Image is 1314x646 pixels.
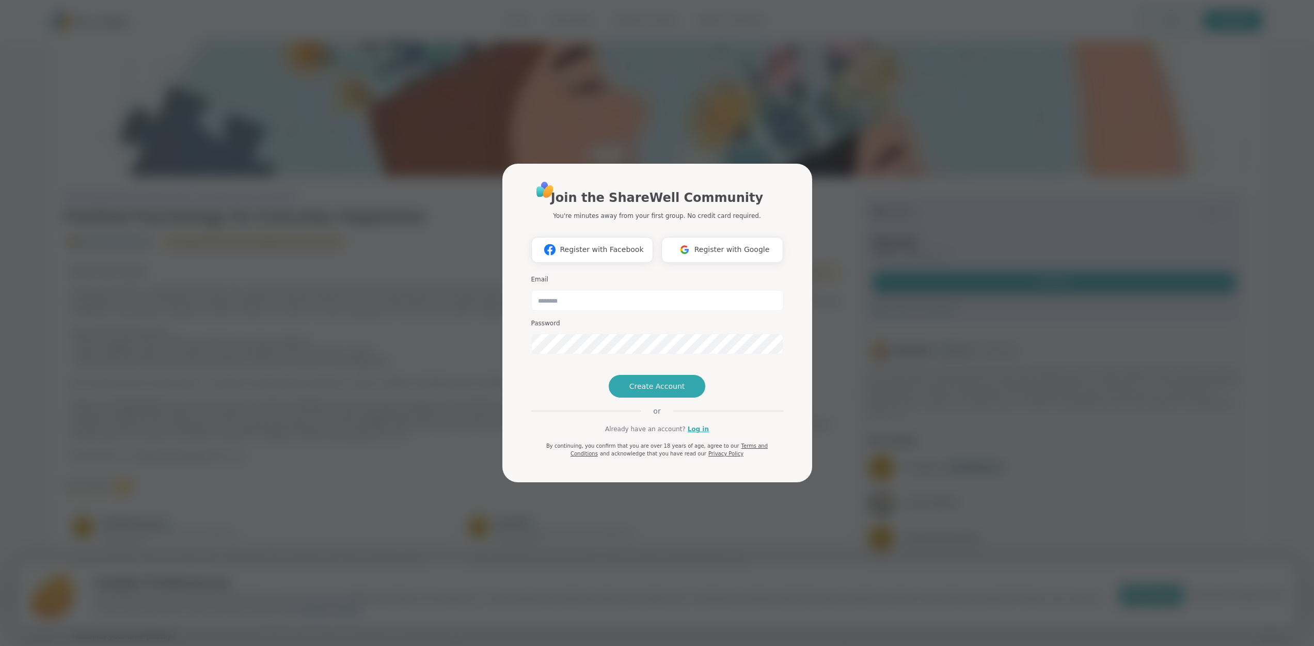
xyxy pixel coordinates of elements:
[694,244,770,255] span: Register with Google
[675,240,694,259] img: ShareWell Logomark
[688,424,709,434] a: Log in
[533,178,557,201] img: ShareWell Logo
[553,211,761,220] p: You're minutes away from your first group. No credit card required.
[560,244,643,255] span: Register with Facebook
[629,381,685,391] span: Create Account
[609,375,706,398] button: Create Account
[708,451,743,456] a: Privacy Policy
[661,237,783,263] button: Register with Google
[540,240,560,259] img: ShareWell Logomark
[641,406,673,416] span: or
[551,188,763,207] h1: Join the ShareWell Community
[605,424,686,434] span: Already have an account?
[546,443,739,449] span: By continuing, you confirm that you are over 18 years of age, agree to our
[531,237,653,263] button: Register with Facebook
[600,451,706,456] span: and acknowledge that you have read our
[531,275,783,284] h3: Email
[531,319,783,328] h3: Password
